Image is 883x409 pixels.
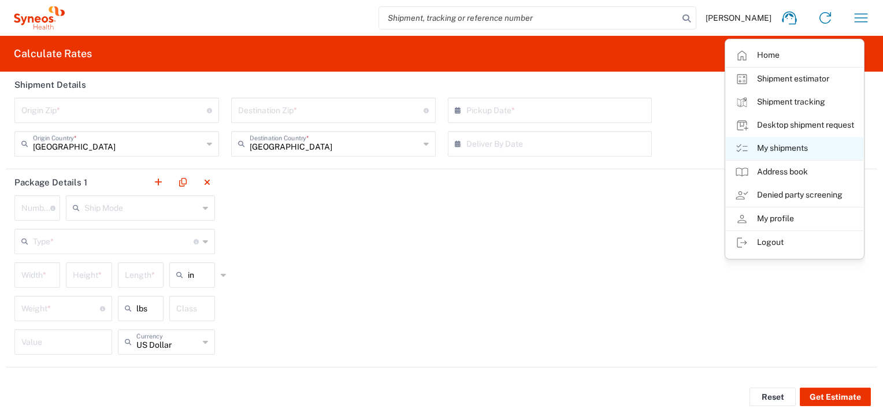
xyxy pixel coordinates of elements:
[726,207,863,230] a: My profile
[14,47,92,61] h2: Calculate Rates
[726,91,863,114] a: Shipment tracking
[706,13,771,23] span: [PERSON_NAME]
[14,79,86,91] h2: Shipment Details
[726,137,863,160] a: My shipments
[379,7,678,29] input: Shipment, tracking or reference number
[14,177,87,188] h2: Package Details 1
[726,114,863,137] a: Desktop shipment request
[726,44,863,67] a: Home
[800,388,871,406] button: Get Estimate
[726,184,863,207] a: Denied party screening
[726,68,863,91] a: Shipment estimator
[750,388,796,406] button: Reset
[726,161,863,184] a: Address book
[726,231,863,254] a: Logout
